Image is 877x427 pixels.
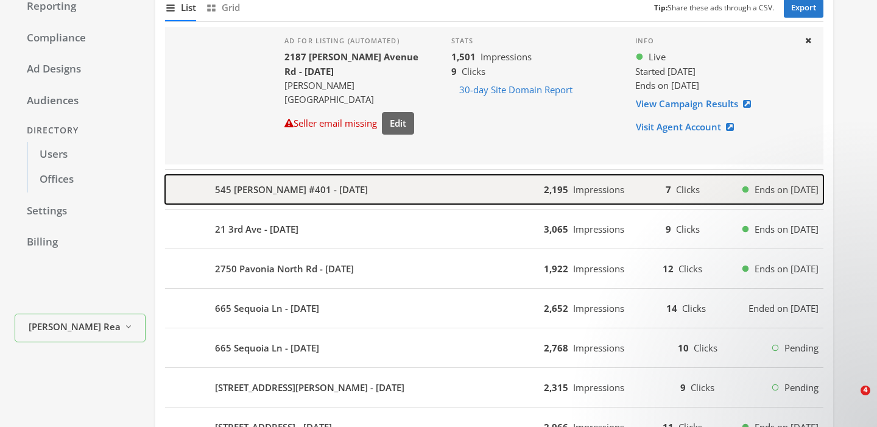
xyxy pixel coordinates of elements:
[573,381,624,393] span: Impressions
[15,199,146,224] a: Settings
[165,373,823,402] button: [STREET_ADDRESS][PERSON_NAME] - [DATE]2,315Impressions9ClicksPending
[15,230,146,255] a: Billing
[682,302,706,314] span: Clicks
[284,93,432,107] div: [GEOGRAPHIC_DATA]
[663,263,674,275] b: 12
[748,302,819,316] span: Ended on [DATE]
[678,263,702,275] span: Clicks
[635,93,759,115] a: View Campaign Results
[755,262,819,276] span: Ends on [DATE]
[635,116,742,138] a: Visit Agent Account
[573,302,624,314] span: Impressions
[27,167,146,192] a: Offices
[165,214,823,244] button: 21 3rd Ave - [DATE]3,065Impressions9ClicksEnds on [DATE]
[666,183,671,196] b: 7
[165,294,823,323] button: 665 Sequoia Ln - [DATE]2,652Impressions14ClicksEnded on [DATE]
[676,183,700,196] span: Clicks
[215,262,354,276] b: 2750 Pavonia North Rd - [DATE]
[544,381,568,393] b: 2,315
[451,51,476,63] b: 1,501
[544,183,568,196] b: 2,195
[29,320,120,334] span: [PERSON_NAME] Realty
[215,183,368,197] b: 545 [PERSON_NAME] #401 - [DATE]
[284,79,432,93] div: [PERSON_NAME]
[284,51,418,77] b: 2187 [PERSON_NAME] Avenue Rd - [DATE]
[15,314,146,342] button: [PERSON_NAME] Realty
[15,26,146,51] a: Compliance
[573,342,624,354] span: Impressions
[15,119,146,142] div: Directory
[635,65,794,79] div: Started [DATE]
[165,175,823,204] button: 545 [PERSON_NAME] #401 - [DATE]2,195Impressions7ClicksEnds on [DATE]
[451,65,457,77] b: 9
[633,309,877,394] iframe: Intercom notifications message
[654,2,667,13] b: Tip:
[654,2,774,14] small: Share these ads through a CSV.
[181,1,196,15] span: List
[544,342,568,354] b: 2,768
[635,79,699,91] span: Ends on [DATE]
[222,1,240,15] span: Grid
[635,37,794,45] h4: Info
[649,50,666,64] span: Live
[666,302,677,314] b: 14
[666,223,671,235] b: 9
[165,333,823,362] button: 665 Sequoia Ln - [DATE]2,768Impressions10ClicksPending
[451,37,616,45] h4: Stats
[284,37,432,45] h4: Ad for listing (automated)
[544,302,568,314] b: 2,652
[544,263,568,275] b: 1,922
[755,222,819,236] span: Ends on [DATE]
[215,381,404,395] b: [STREET_ADDRESS][PERSON_NAME] - [DATE]
[462,65,485,77] span: Clicks
[573,223,624,235] span: Impressions
[836,386,865,415] iframe: Intercom live chat
[15,88,146,114] a: Audiences
[215,222,298,236] b: 21 3rd Ave - [DATE]
[544,223,568,235] b: 3,065
[573,263,624,275] span: Impressions
[573,183,624,196] span: Impressions
[165,254,823,283] button: 2750 Pavonia North Rd - [DATE]1,922Impressions12ClicksEnds on [DATE]
[755,183,819,197] span: Ends on [DATE]
[861,386,870,395] span: 4
[676,223,700,235] span: Clicks
[481,51,532,63] span: Impressions
[451,79,580,101] button: 30-day Site Domain Report
[382,112,414,135] button: Edit
[284,116,377,130] div: Seller email missing
[27,142,146,168] a: Users
[215,302,319,316] b: 665 Sequoia Ln - [DATE]
[15,57,146,82] a: Ad Designs
[215,341,319,355] b: 665 Sequoia Ln - [DATE]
